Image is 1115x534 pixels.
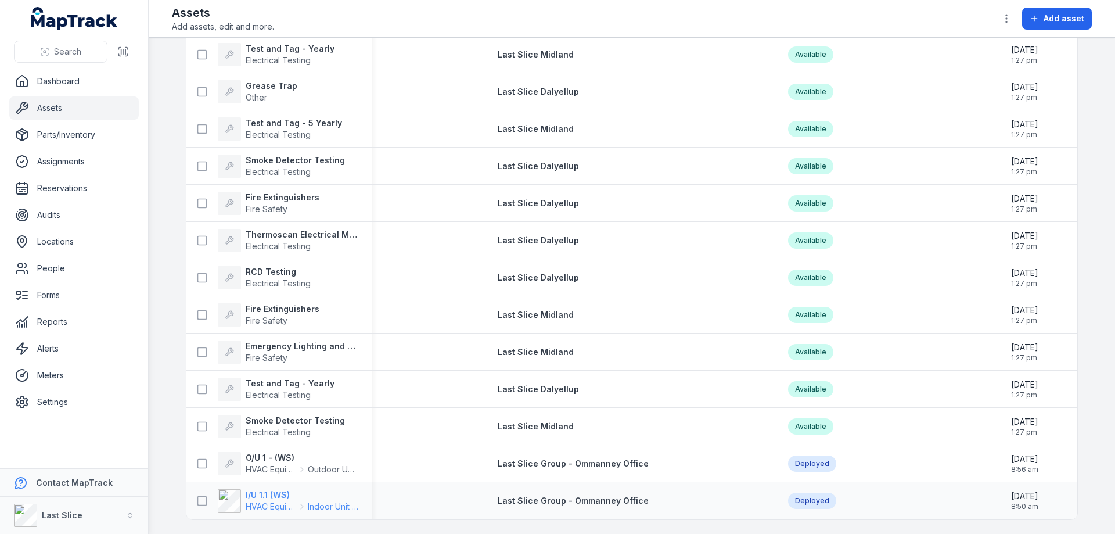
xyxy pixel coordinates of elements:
span: Other [246,92,267,102]
a: Forms [9,284,139,307]
a: Test and Tag - YearlyElectrical Testing [218,378,334,401]
a: MapTrack [31,7,118,30]
span: Add asset [1044,13,1084,24]
span: Electrical Testing [246,427,311,437]
span: [DATE] [1011,379,1038,390]
span: Fire Safety [246,316,287,325]
a: Reports [9,310,139,334]
span: [DATE] [1011,44,1038,56]
time: 10/10/2025, 1:27:14 pm [1011,416,1038,437]
a: Thermoscan Electrical Meter BoardsElectrical Testing [218,229,358,252]
span: 1:27 pm [1011,316,1038,325]
div: Available [788,270,833,286]
span: 1:27 pm [1011,205,1038,214]
a: People [9,257,139,280]
a: Last Slice Dalyellup [498,384,579,395]
time: 10/10/2025, 1:27:14 pm [1011,342,1038,363]
time: 10/10/2025, 1:27:14 pm [1011,379,1038,400]
span: HVAC Equipment [246,501,296,513]
time: 10/10/2025, 1:27:14 pm [1011,193,1038,214]
span: HVAC Equipment [246,464,296,475]
span: Last Slice Group - Ommanney Office [498,496,649,506]
strong: Test and Tag - 5 Yearly [246,117,342,129]
strong: O/U 1 - (WS) [246,452,358,464]
button: Search [14,41,107,63]
span: 1:27 pm [1011,167,1038,177]
time: 10/10/2025, 1:27:14 pm [1011,44,1038,65]
span: 8:56 am [1011,465,1038,474]
span: Electrical Testing [246,130,311,139]
span: Electrical Testing [246,55,311,65]
time: 10/10/2025, 1:27:14 pm [1011,81,1038,102]
span: 1:27 pm [1011,93,1038,102]
span: [DATE] [1011,81,1038,93]
a: I/U 1.1 (WS)HVAC EquipmentIndoor Unit (Fan Coil) [218,489,358,513]
div: Available [788,381,833,397]
span: Last Slice Dalyellup [498,161,579,171]
strong: Smoke Detector Testing [246,415,345,427]
span: Electrical Testing [246,278,311,288]
span: 8:50 am [1011,502,1038,511]
div: Available [788,232,833,249]
a: Last Slice Midland [498,123,574,135]
a: Emergency Lighting and SignageFire Safety [218,341,358,364]
div: Deployed [788,456,836,472]
time: 10/10/2025, 1:27:14 pm [1011,156,1038,177]
div: Available [788,158,833,174]
strong: Thermoscan Electrical Meter Boards [246,229,358,241]
a: Last Slice Group - Ommanney Office [498,495,649,507]
span: [DATE] [1011,119,1038,130]
a: Last Slice Dalyellup [498,160,579,172]
a: Test and Tag - YearlyElectrical Testing [218,43,334,66]
span: Last Slice Midland [498,347,574,357]
a: Last Slice Midland [498,309,574,321]
strong: Last Slice [42,510,82,520]
a: Parts/Inventory [9,123,139,146]
span: Fire Safety [246,204,287,214]
a: Meters [9,364,139,387]
div: Deployed [788,493,836,509]
span: 1:27 pm [1011,390,1038,400]
span: [DATE] [1011,453,1038,465]
div: Available [788,121,833,137]
div: Available [788,418,833,435]
span: Last Slice Group - Ommanney Office [498,458,649,468]
span: Electrical Testing [246,167,311,177]
span: Indoor Unit (Fan Coil) [308,501,358,513]
strong: Test and Tag - Yearly [246,43,334,55]
div: Available [788,46,833,63]
a: O/U 1 - (WS)HVAC EquipmentOutdoor Unit (Condenser) [218,452,358,475]
h2: Assets [172,5,274,21]
strong: Fire Extinguishers [246,303,319,315]
strong: I/U 1.1 (WS) [246,489,358,501]
strong: Test and Tag - Yearly [246,378,334,389]
a: Last Slice Midland [498,346,574,358]
a: Last Slice Group - Ommanney Office [498,458,649,470]
span: Last Slice Midland [498,124,574,134]
span: 1:27 pm [1011,130,1038,139]
a: Last Slice Dalyellup [498,86,579,98]
span: Electrical Testing [246,390,311,400]
span: [DATE] [1011,490,1038,502]
a: Alerts [9,337,139,360]
span: 1:27 pm [1011,428,1038,437]
span: Last Slice Dalyellup [498,87,579,96]
a: Last Slice Midland [498,421,574,432]
span: Search [54,46,81,58]
time: 10/10/2025, 8:56:02 am [1011,453,1038,474]
a: Smoke Detector TestingElectrical Testing [218,155,345,178]
span: Add assets, edit and more. [172,21,274,33]
span: 1:27 pm [1011,279,1038,288]
strong: Fire Extinguishers [246,192,319,203]
span: Electrical Testing [246,241,311,251]
a: RCD TestingElectrical Testing [218,266,311,289]
time: 10/10/2025, 8:50:37 am [1011,490,1038,511]
span: 1:27 pm [1011,353,1038,363]
a: Grease TrapOther [218,80,297,103]
span: Outdoor Unit (Condenser) [308,464,358,475]
div: Available [788,195,833,212]
a: Last Slice Midland [498,49,574,60]
strong: Grease Trap [246,80,297,92]
a: Last Slice Dalyellup [498,272,579,284]
span: Last Slice Midland [498,49,574,59]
